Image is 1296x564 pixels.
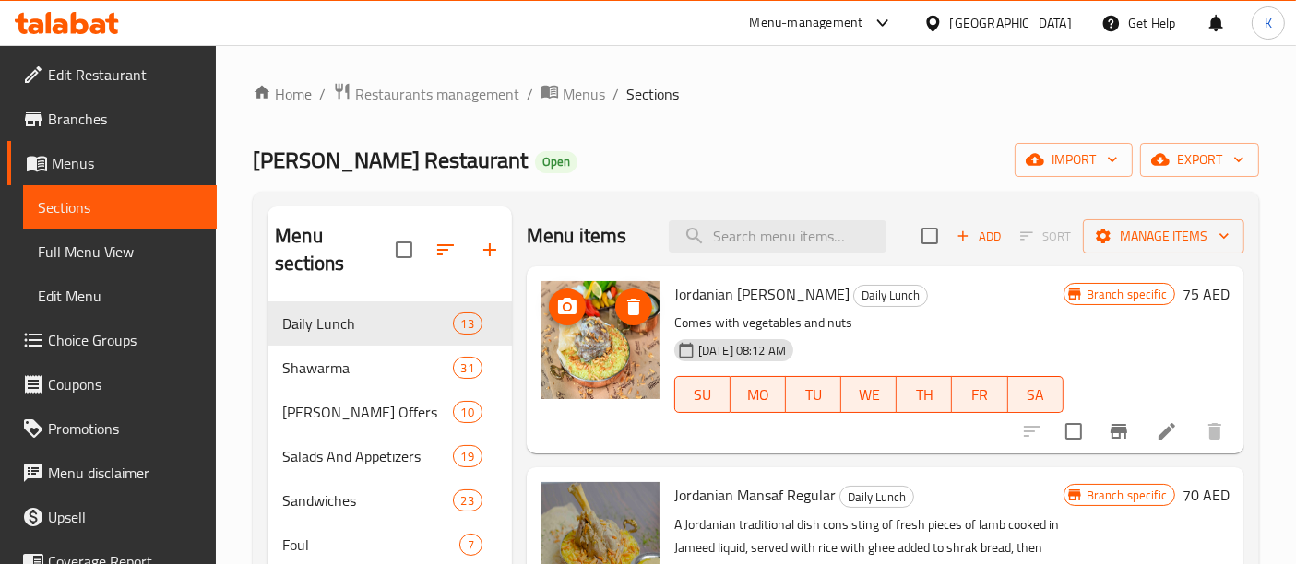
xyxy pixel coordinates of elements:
[839,486,914,508] div: Daily Lunch
[1015,143,1133,177] button: import
[535,151,577,173] div: Open
[48,64,202,86] span: Edit Restaurant
[949,222,1008,251] button: Add
[910,217,949,255] span: Select section
[282,312,452,335] span: Daily Lunch
[1079,487,1174,504] span: Branch specific
[541,281,660,399] img: Jordanian Mansaf Tawasy Mouzat
[282,401,452,423] div: Al Kalha Offers
[453,401,482,423] div: items
[674,280,850,308] span: Jordanian [PERSON_NAME]
[48,108,202,130] span: Branches
[674,311,1064,335] p: Comes with vegetables and nuts
[7,362,217,406] a: Coupons
[282,357,452,379] span: Shawarma
[1079,286,1174,303] span: Branch specific
[268,478,512,523] div: Sandwiches23
[786,376,841,413] button: TU
[952,376,1007,413] button: FR
[1097,409,1141,453] button: Branch-specific-item
[853,285,928,307] div: Daily Lunch
[275,222,396,277] h2: Menu sections
[23,274,217,318] a: Edit Menu
[268,390,512,434] div: [PERSON_NAME] Offers10
[674,481,836,509] span: Jordanian Mansaf Regular
[959,382,1000,408] span: FR
[385,230,423,269] span: Select all sections
[1054,412,1093,451] span: Select to update
[333,82,519,106] a: Restaurants management
[453,357,482,379] div: items
[897,376,952,413] button: TH
[731,376,786,413] button: MO
[1155,148,1244,171] span: export
[453,489,482,511] div: items
[841,376,897,413] button: WE
[954,226,1004,247] span: Add
[268,301,512,346] div: Daily Lunch13
[38,285,202,307] span: Edit Menu
[7,451,217,495] a: Menu disclaimer
[7,495,217,539] a: Upsell
[7,318,217,362] a: Choice Groups
[1265,13,1272,33] span: K
[355,83,519,105] span: Restaurants management
[527,83,533,105] li: /
[1183,281,1230,307] h6: 75 AED
[1016,382,1056,408] span: SA
[1098,225,1230,248] span: Manage items
[7,141,217,185] a: Menus
[549,288,586,325] button: upload picture
[541,82,605,106] a: Menus
[1083,219,1244,253] button: Manage items
[738,382,779,408] span: MO
[454,315,482,333] span: 13
[423,228,468,272] span: Sort sections
[535,154,577,170] span: Open
[23,185,217,229] a: Sections
[1193,409,1237,453] button: delete
[612,83,619,105] li: /
[683,382,723,408] span: SU
[253,83,312,105] a: Home
[527,222,627,250] h2: Menu items
[691,342,793,359] span: [DATE] 08:12 AM
[904,382,945,408] span: TH
[453,312,482,335] div: items
[454,359,482,377] span: 31
[454,448,482,465] span: 19
[793,382,834,408] span: TU
[454,492,482,510] span: 23
[563,83,605,105] span: Menus
[48,506,202,528] span: Upsell
[1029,148,1118,171] span: import
[459,534,482,556] div: items
[7,406,217,451] a: Promotions
[23,229,217,274] a: Full Menu View
[674,376,731,413] button: SU
[840,487,913,508] span: Daily Lunch
[1140,143,1259,177] button: export
[1008,222,1083,251] span: Select section first
[750,12,863,34] div: Menu-management
[52,152,202,174] span: Menus
[282,489,452,511] span: Sandwiches
[38,196,202,218] span: Sections
[669,220,886,253] input: search
[1008,376,1064,413] button: SA
[282,445,452,467] span: Salads And Appetizers
[949,222,1008,251] span: Add item
[453,445,482,467] div: items
[950,13,1072,33] div: [GEOGRAPHIC_DATA]
[253,139,528,181] span: [PERSON_NAME] Restaurant
[468,228,512,272] button: Add section
[7,53,217,97] a: Edit Restaurant
[282,534,459,556] span: Foul
[849,382,889,408] span: WE
[319,83,326,105] li: /
[282,401,452,423] span: [PERSON_NAME] Offers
